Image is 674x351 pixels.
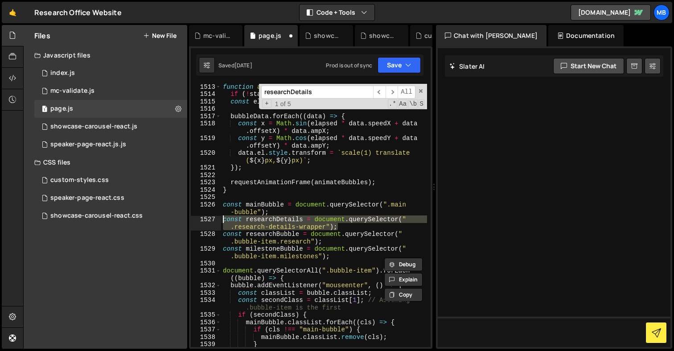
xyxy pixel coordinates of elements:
[369,31,398,40] div: showcase-carousel-react.css
[191,297,221,311] div: 1534
[34,82,187,100] div: 10476/46986.js
[34,189,187,207] div: 10476/47016.css
[34,207,187,225] div: 10476/45224.css
[386,86,398,99] span: ​
[384,258,423,271] button: Debug
[191,149,221,164] div: 1520
[191,311,221,319] div: 1535
[259,31,281,40] div: page.js
[34,7,122,18] div: Research Office Website
[191,260,221,268] div: 1530
[191,186,221,194] div: 1524
[378,57,421,73] button: Save
[384,288,423,301] button: Copy
[50,194,124,202] div: speaker-page-react.css
[203,31,232,40] div: mc-validate.js
[143,32,177,39] button: New File
[191,319,221,326] div: 1536
[191,179,221,186] div: 1523
[419,99,424,108] span: Search In Selection
[191,267,221,282] div: 1531
[50,123,137,131] div: showcase-carousel-react.js
[191,326,221,334] div: 1537
[34,171,187,189] div: 10476/38631.css
[398,86,415,99] span: Alt-Enter
[50,140,126,149] div: speaker-page-react.js.js
[191,334,221,341] div: 1538
[50,87,95,95] div: mc-validate.js
[24,46,187,64] div: Javascript files
[24,153,187,171] div: CSS files
[326,62,372,69] div: Prod is out of sync
[408,99,418,108] span: Whole Word Search
[50,105,73,113] div: page.js
[34,136,187,153] div: 10476/47013.js
[191,98,221,106] div: 1515
[191,91,221,98] div: 1514
[191,172,221,179] div: 1522
[234,62,252,69] div: [DATE]
[653,4,670,21] a: MB
[424,31,453,40] div: custom-styles.css
[191,216,221,231] div: 1527
[191,113,221,120] div: 1517
[449,62,485,70] h2: Slater AI
[191,83,221,91] div: 1513
[50,176,109,184] div: custom-styles.css
[436,25,547,46] div: Chat with [PERSON_NAME]
[191,341,221,348] div: 1539
[34,118,187,136] div: 10476/45223.js
[218,62,252,69] div: Saved
[191,194,221,201] div: 1525
[191,245,221,260] div: 1529
[271,100,295,108] span: 1 of 5
[388,99,397,108] span: RegExp Search
[373,86,386,99] span: ​
[191,135,221,149] div: 1519
[548,25,624,46] div: Documentation
[191,120,221,135] div: 1518
[191,231,221,245] div: 1528
[261,86,373,99] input: Search for
[191,164,221,172] div: 1521
[398,99,407,108] span: CaseSensitive Search
[50,69,75,77] div: index.js
[50,212,143,220] div: showcase-carousel-react.css
[262,99,271,108] span: Toggle Replace mode
[571,4,651,21] a: [DOMAIN_NAME]
[300,4,374,21] button: Code + Tools
[191,105,221,113] div: 1516
[34,100,187,118] div: 10476/23772.js
[384,273,423,286] button: Explain
[314,31,342,40] div: showcase-carousel-react.js
[553,58,624,74] button: Start new chat
[2,2,24,23] a: 🤙
[34,31,50,41] h2: Files
[191,201,221,216] div: 1526
[34,64,187,82] div: 10476/23765.js
[42,106,47,113] span: 1
[191,282,221,289] div: 1532
[191,289,221,297] div: 1533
